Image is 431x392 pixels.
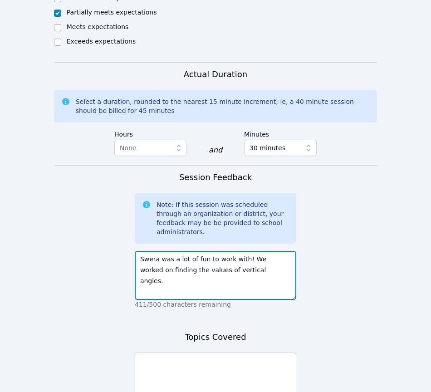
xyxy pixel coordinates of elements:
[179,171,252,184] h3: Session Feedback
[76,97,370,115] div: Select a duration, rounded to the nearest 15 minute increment; ie, a 40 minute session should be ...
[67,38,136,45] label: Exceeds expectations
[184,68,247,81] h3: Actual Duration
[114,126,187,140] label: Hours
[209,145,222,156] div: and
[114,140,187,156] button: None
[135,300,296,309] p: 411/500 characters remaining
[67,9,157,16] label: Partially meets expectations
[244,140,317,156] button: 30 minutes
[135,251,296,300] textarea: Swera was a lot of fun to work with! We worked on finding the values of vertical angles.
[67,23,129,30] label: Meets expectations
[244,126,317,140] label: Minutes
[120,144,137,152] span: None
[157,200,289,236] div: Note: If this session was scheduled through an organization or district, your feedback may be be ...
[250,142,285,153] span: 30 minutes
[185,331,246,343] h3: Topics Covered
